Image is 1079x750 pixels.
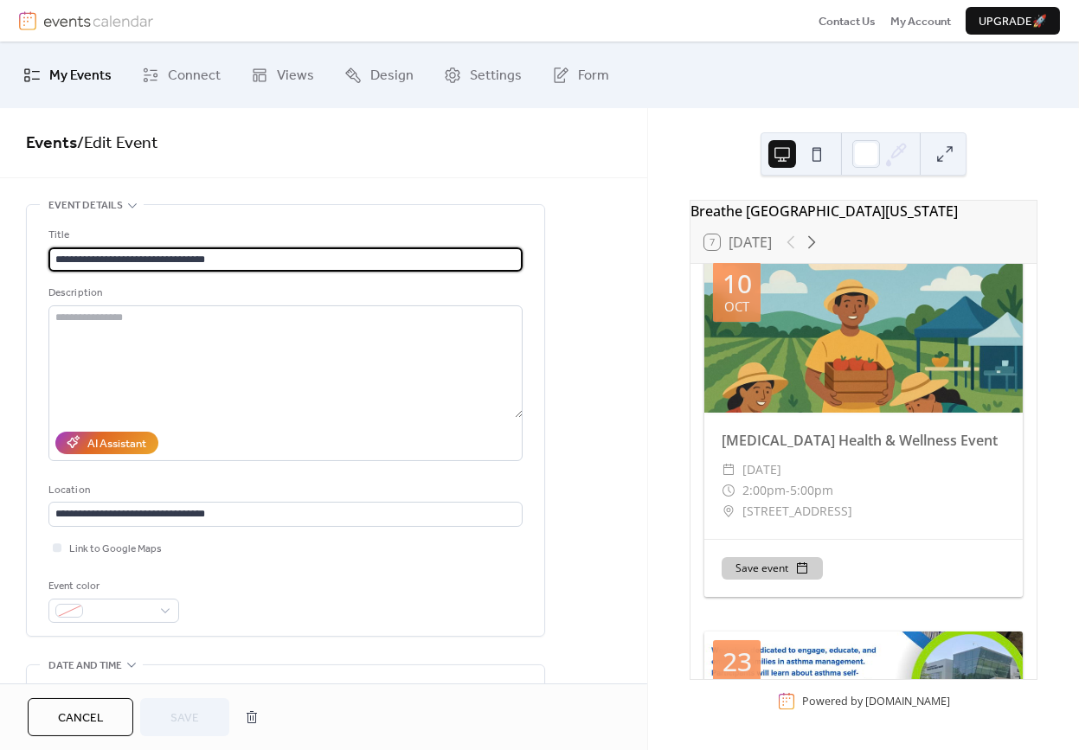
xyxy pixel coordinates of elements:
[48,578,176,595] div: Event color
[722,480,735,501] div: ​
[722,557,823,580] button: Save event
[724,678,749,691] div: Oct
[238,48,327,101] a: Views
[819,13,876,30] span: Contact Us
[55,432,158,454] button: AI Assistant
[77,127,158,159] span: / Edit Event
[19,11,36,30] img: logo
[742,501,852,522] span: [STREET_ADDRESS]
[890,13,951,30] span: My Account
[28,698,133,736] button: Cancel
[802,694,950,708] div: Powered by
[690,201,1037,221] div: Breathe [GEOGRAPHIC_DATA][US_STATE]
[539,48,622,101] a: Form
[966,7,1060,35] button: Upgrade🚀
[470,62,522,89] span: Settings
[979,13,1047,30] span: Upgrade 🚀
[431,48,535,101] a: Settings
[723,271,752,297] div: 10
[26,127,77,159] a: Events
[890,12,951,29] a: My Account
[370,62,414,89] span: Design
[48,285,519,302] div: Description
[48,657,122,675] span: Date and time
[786,480,790,501] span: -
[742,480,786,501] span: 2:00pm
[48,227,519,244] div: Title
[48,197,123,215] span: Event details
[722,501,735,522] div: ​
[129,48,234,101] a: Connect
[43,11,153,30] img: logotype
[69,541,162,558] span: Link to Google Maps
[724,300,749,313] div: Oct
[48,482,519,499] div: Location
[819,12,876,29] a: Contact Us
[723,649,752,675] div: 23
[277,62,314,89] span: Views
[87,435,146,452] div: AI Assistant
[49,62,112,89] span: My Events
[865,694,950,708] a: [DOMAIN_NAME]
[331,48,427,101] a: Design
[704,430,1023,451] div: [MEDICAL_DATA] Health & Wellness Event
[742,459,781,480] span: [DATE]
[58,709,103,727] span: Cancel
[722,459,735,480] div: ​
[10,48,125,101] a: My Events
[790,480,833,501] span: 5:00pm
[168,62,221,89] span: Connect
[578,62,609,89] span: Form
